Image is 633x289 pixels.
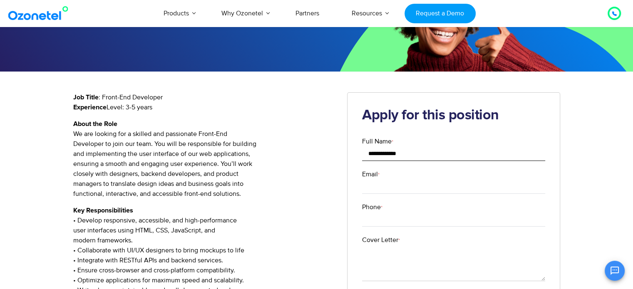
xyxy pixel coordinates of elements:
[362,235,545,245] label: Cover Letter
[362,107,545,124] h2: Apply for this position
[73,121,117,127] strong: About the Role
[605,261,625,281] button: Open chat
[73,119,335,199] p: We are looking for a skilled and passionate Front-End Developer to join our team. You will be res...
[362,169,545,179] label: Email
[73,104,107,111] strong: Experience
[405,4,476,23] a: Request a Demo
[73,94,99,101] strong: Job Title
[362,136,545,146] label: Full Name
[362,202,545,212] label: Phone
[73,207,133,214] strong: Key Responsibilities
[73,92,335,112] p: : Front-End Developer Level: 3-5 years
